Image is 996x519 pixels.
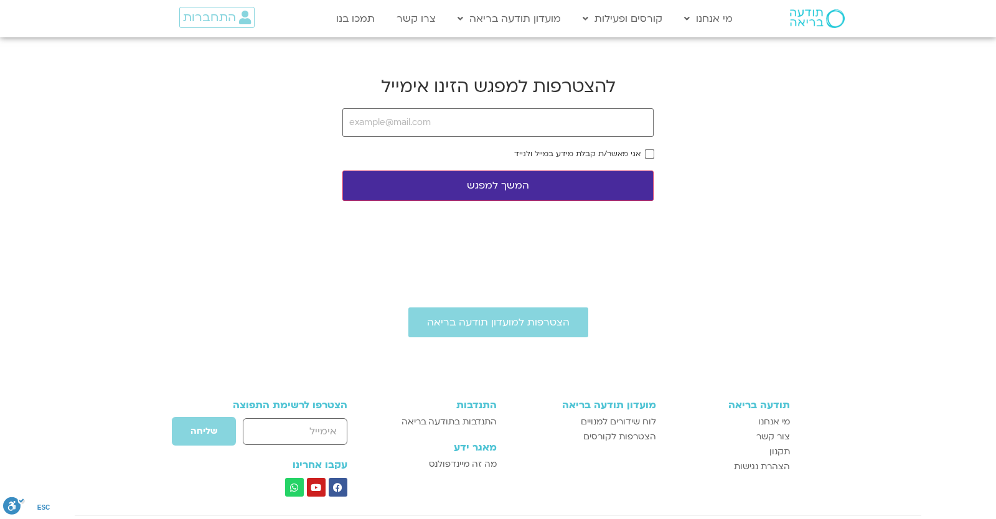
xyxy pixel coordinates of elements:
[330,7,381,30] a: תמכו בנו
[669,444,791,459] a: תקנון
[429,457,497,472] span: מה זה מיינדפולנס
[190,426,217,436] span: שליחה
[769,444,790,459] span: תקנון
[678,7,739,30] a: מי אנחנו
[581,414,656,429] span: לוח שידורים למנויים
[382,442,497,453] h3: מאגר ידע
[756,429,790,444] span: צור קשר
[427,317,570,328] span: הצטרפות למועדון תודעה בריאה
[583,429,656,444] span: הצטרפות לקורסים
[342,108,654,137] input: example@mail.com
[382,457,497,472] a: מה זה מיינדפולנס
[243,418,347,445] input: אימייל
[206,416,347,452] form: טופס חדש
[758,414,790,429] span: מי אנחנו
[206,400,347,411] h3: הצטרפו לרשימת התפוצה
[734,459,790,474] span: הצהרת נגישות
[183,11,236,24] span: התחברות
[509,429,655,444] a: הצטרפות לקורסים
[179,7,255,28] a: התחברות
[514,149,641,158] label: אני מאשר/ת קבלת מידע במייל ולנייד
[390,7,442,30] a: צרו קשר
[669,429,791,444] a: צור קשר
[342,171,654,201] button: המשך למפגש
[206,459,347,470] h3: עקבו אחרינו
[669,400,791,411] h3: תודעה בריאה
[509,414,655,429] a: לוח שידורים למנויים
[576,7,669,30] a: קורסים ופעילות
[402,414,497,429] span: התנדבות בתודעה בריאה
[382,414,497,429] a: התנדבות בתודעה בריאה
[669,414,791,429] a: מי אנחנו
[382,400,497,411] h3: התנדבות
[451,7,567,30] a: מועדון תודעה בריאה
[342,75,654,98] h2: להצטרפות למפגש הזינו אימייל
[408,307,588,337] a: הצטרפות למועדון תודעה בריאה
[171,416,237,446] button: שליחה
[790,9,845,28] img: תודעה בריאה
[509,400,655,411] h3: מועדון תודעה בריאה
[669,459,791,474] a: הצהרת נגישות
